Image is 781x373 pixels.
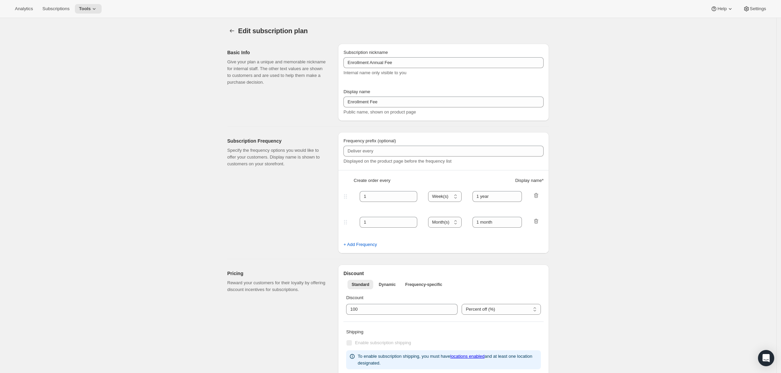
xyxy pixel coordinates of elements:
span: Dynamic [379,282,396,287]
input: Subscribe & Save [343,57,544,68]
input: Deliver every [343,146,544,157]
p: Give your plan a unique and memorable nickname for internal staff. The other text values are show... [227,59,327,86]
h2: Discount [343,270,544,277]
p: Reward your customers for their loyalty by offering discount incentives for subscriptions. [227,279,327,293]
span: Standard [352,282,369,287]
a: locations enabled [450,354,485,359]
p: To enable subscription shipping, you must have and at least one location designated. [358,353,538,367]
input: 10 [346,304,447,315]
span: Settings [750,6,766,12]
div: Open Intercom Messenger [758,350,774,366]
span: Frequency-specific [405,282,442,287]
span: Help [717,6,726,12]
input: 1 month [472,217,522,228]
span: Internal name only visible to you [343,70,406,75]
button: Help [706,4,737,14]
button: + Add Frequency [339,239,381,250]
p: Specify the frequency options you would like to offer your customers. Display name is shown to cu... [227,147,327,167]
input: 1 month [472,191,522,202]
button: Subscriptions [38,4,73,14]
h2: Basic Info [227,49,327,56]
span: Subscriptions [42,6,69,12]
button: Tools [75,4,102,14]
span: Display name * [515,177,544,184]
button: Settings [739,4,770,14]
span: Tools [79,6,91,12]
h2: Pricing [227,270,327,277]
span: Displayed on the product page before the frequency list [343,159,451,164]
p: Discount [346,294,541,301]
span: Public name, shown on product page [343,109,416,115]
p: Shipping [346,329,541,335]
span: Enable subscription shipping [355,340,411,345]
span: Edit subscription plan [238,27,308,35]
span: Display name [343,89,370,94]
input: Subscribe & Save [343,97,544,107]
span: Analytics [15,6,33,12]
span: + Add Frequency [343,241,377,248]
button: Analytics [11,4,37,14]
span: Create order every [354,177,390,184]
span: Frequency prefix (optional) [343,138,396,143]
span: Subscription nickname [343,50,388,55]
h2: Subscription Frequency [227,138,327,144]
button: Subscription plans [227,26,237,36]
